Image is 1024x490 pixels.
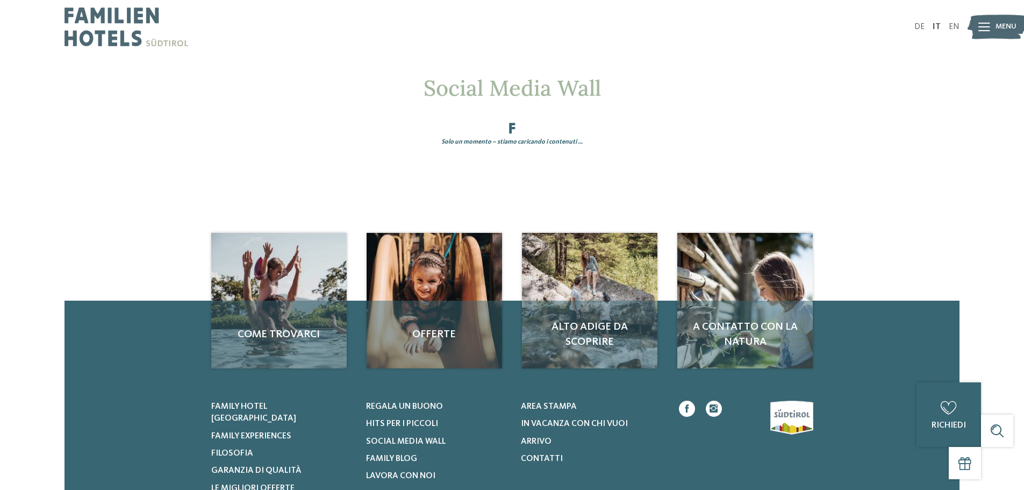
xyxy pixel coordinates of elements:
[688,319,802,350] span: A contatto con la natura
[916,382,981,447] a: richiedi
[366,472,435,480] span: Lavora con noi
[377,327,491,342] span: Offerte
[211,233,347,368] a: Social Media Wall Come trovarci
[933,23,941,31] a: IT
[211,432,291,441] span: Family experiences
[424,74,601,102] span: Social Media Wall
[522,233,657,368] a: Social Media Wall Alto Adige da scoprire
[366,402,443,411] span: Regala un buono
[211,448,353,459] a: Filosofia
[211,466,302,475] span: Garanzia di qualità
[932,421,966,430] span: richiedi
[949,23,959,31] a: EN
[211,233,347,368] img: Social Media Wall
[366,420,438,428] span: Hits per i piccoli
[211,430,353,442] a: Family experiences
[366,437,446,446] span: Social Media Wall
[366,401,507,413] a: Regala un buono
[367,233,502,368] img: Social Media Wall
[211,449,253,458] span: Filosofia
[996,22,1016,32] span: Menu
[522,233,657,368] img: Social Media Wall
[677,233,813,368] img: Social Media Wall
[367,233,502,368] a: Social Media Wall Offerte
[366,436,507,448] a: Social Media Wall
[211,465,353,477] a: Garanzia di qualità
[677,233,813,368] a: Social Media Wall A contatto con la natura
[914,23,925,31] a: DE
[211,402,296,423] span: Family hotel [GEOGRAPHIC_DATA]
[131,138,894,147] div: Solo un momento – stiamo caricando i contenuti …
[521,420,628,428] span: In vacanza con chi vuoi
[222,327,336,342] span: Come trovarci
[366,453,507,465] a: Family Blog
[533,319,647,350] span: Alto Adige da scoprire
[521,401,662,413] a: Area stampa
[521,453,662,465] a: Contatti
[211,401,353,425] a: Family hotel [GEOGRAPHIC_DATA]
[521,418,662,430] a: In vacanza con chi vuoi
[366,418,507,430] a: Hits per i piccoli
[366,455,417,463] span: Family Blog
[521,402,577,411] span: Area stampa
[521,437,552,446] span: Arrivo
[521,436,662,448] a: Arrivo
[366,470,507,482] a: Lavora con noi
[521,455,563,463] span: Contatti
